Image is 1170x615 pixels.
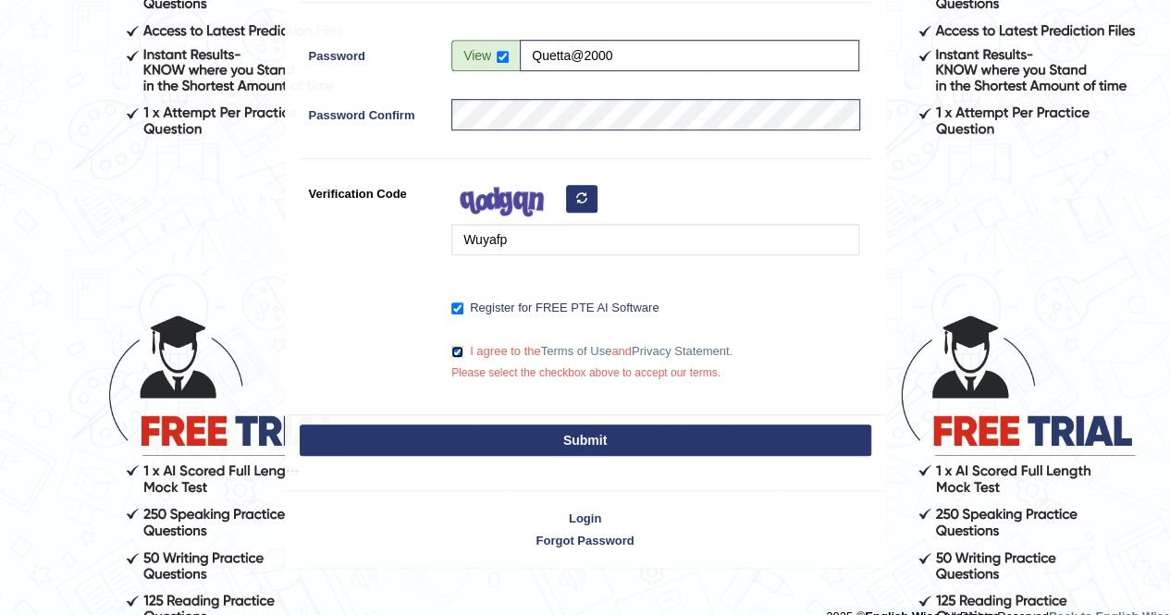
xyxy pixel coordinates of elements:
label: Password [300,40,443,65]
label: Password Confirm [300,99,443,124]
label: I agree to the and . [451,342,733,361]
input: Register for FREE PTE AI Software [451,302,463,314]
button: Submit [300,424,871,456]
a: Privacy Statement [632,344,730,358]
label: Verification Code [300,178,443,203]
a: Forgot Password [286,532,885,549]
input: Show/Hide Password [497,51,509,63]
input: I agree to theTerms of UseandPrivacy Statement. [451,346,463,358]
a: Terms of Use [541,344,612,358]
label: Register for FREE PTE AI Software [451,299,659,317]
a: Login [286,510,885,527]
